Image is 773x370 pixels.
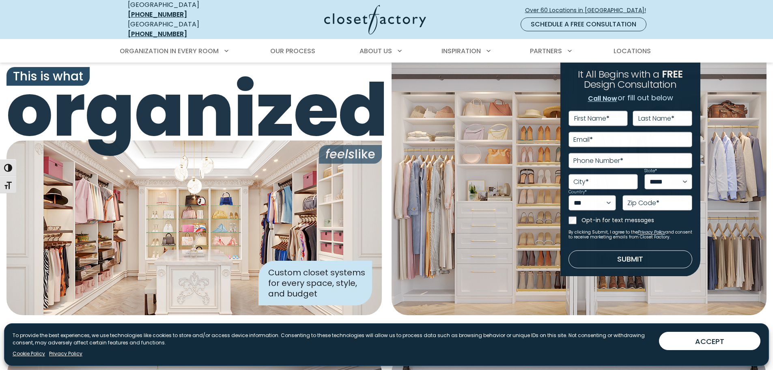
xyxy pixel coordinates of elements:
[128,10,187,19] a: [PHONE_NUMBER]
[258,261,372,305] div: Custom closet systems for every space, style, and budget
[525,6,652,15] span: Over 60 Locations in [GEOGRAPHIC_DATA]!
[120,46,219,56] span: Organization in Every Room
[114,40,659,63] nav: Primary Menu
[441,46,481,56] span: Inspiration
[6,74,382,147] span: organized
[614,46,651,56] span: Locations
[128,19,245,39] div: [GEOGRAPHIC_DATA]
[13,332,652,346] p: To provide the best experiences, we use technologies like cookies to store and/or access device i...
[49,350,82,357] a: Privacy Policy
[324,5,426,35] img: Closet Factory Logo
[270,46,315,56] span: Our Process
[128,29,187,39] a: [PHONE_NUMBER]
[659,332,760,350] button: ACCEPT
[530,46,562,56] span: Partners
[360,46,392,56] span: About Us
[525,3,653,17] a: Over 60 Locations in [GEOGRAPHIC_DATA]!
[325,145,355,162] i: feels
[521,17,646,31] a: Schedule a Free Consultation
[13,350,45,357] a: Cookie Policy
[6,141,382,315] img: Closet Factory designed closet
[319,145,382,163] span: like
